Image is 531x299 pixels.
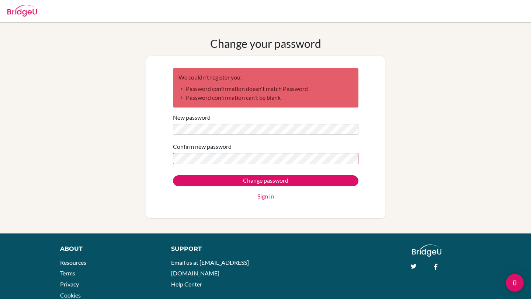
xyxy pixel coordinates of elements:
[412,245,442,257] img: logo_white@2x-f4f0deed5e89b7ecb1c2cc34c3e3d731f90f0f143d5ea2071677605dd97b5244.png
[60,292,81,299] a: Cookies
[506,274,524,292] div: Open Intercom Messenger
[173,142,232,151] label: Confirm new password
[171,245,258,253] div: Support
[171,259,249,277] a: Email us at [EMAIL_ADDRESS][DOMAIN_NAME]
[7,5,37,17] img: Bridge-U
[178,74,353,81] h2: We couldn't register you:
[60,245,155,253] div: About
[171,281,202,288] a: Help Center
[60,270,75,277] a: Terms
[178,84,353,93] li: Password confirmation doesn't match Password
[60,259,86,266] a: Resources
[178,93,353,102] li: Password confirmation can't be blank
[257,192,274,201] a: Sign in
[210,37,321,50] h1: Change your password
[60,281,79,288] a: Privacy
[173,175,358,186] input: Change password
[173,113,211,122] label: New password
